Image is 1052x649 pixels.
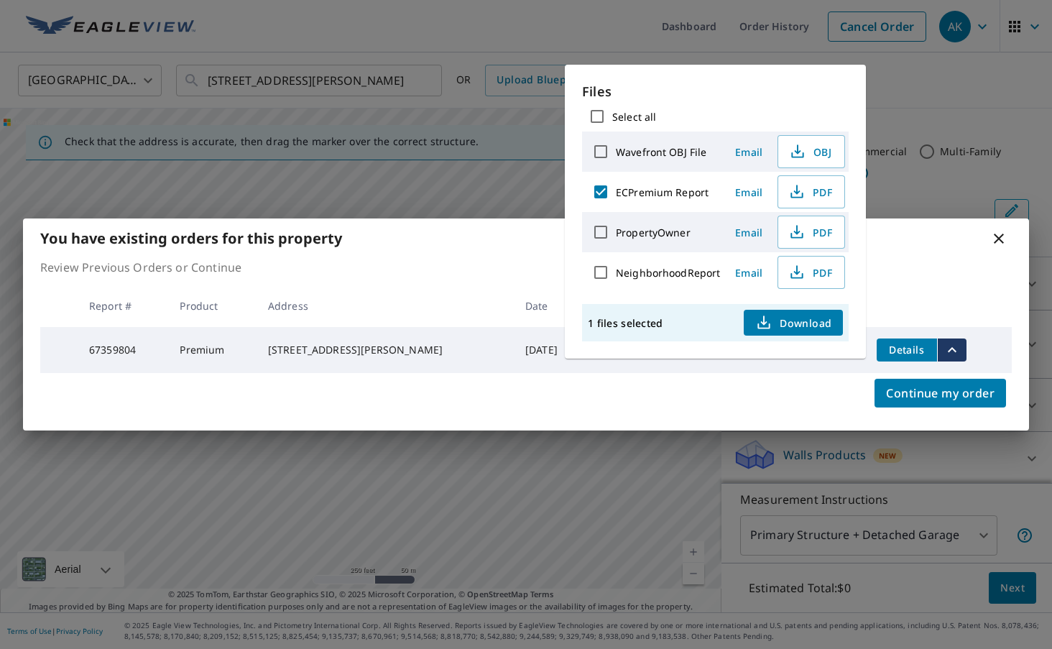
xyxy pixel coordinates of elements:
th: Address [257,285,514,327]
button: Continue my order [875,379,1006,408]
span: Download [755,314,831,331]
label: PropertyOwner [616,226,691,239]
button: Download [744,310,843,336]
label: Wavefront OBJ File [616,145,706,159]
span: Email [732,266,766,280]
label: NeighborhoodReport [616,266,720,280]
button: Email [726,221,772,244]
button: PDF [778,175,845,208]
td: Premium [168,327,256,373]
span: Email [732,145,766,159]
p: Files [582,82,849,101]
button: detailsBtn-67359804 [877,339,937,362]
button: OBJ [778,135,845,168]
label: Select all [612,110,656,124]
button: filesDropdownBtn-67359804 [937,339,966,362]
button: Email [726,262,772,284]
span: PDF [787,183,833,201]
label: ECPremium Report [616,185,709,199]
th: Product [168,285,256,327]
span: Email [732,185,766,199]
span: Email [732,226,766,239]
span: Details [885,343,928,356]
button: Email [726,141,772,163]
button: PDF [778,256,845,289]
span: Continue my order [886,383,995,403]
p: Review Previous Orders or Continue [40,259,1012,276]
button: PDF [778,216,845,249]
div: [STREET_ADDRESS][PERSON_NAME] [268,343,502,357]
td: [DATE] [514,327,586,373]
b: You have existing orders for this property [40,229,342,248]
th: Report # [78,285,168,327]
p: 1 files selected [588,316,663,330]
span: PDF [787,264,833,281]
span: OBJ [787,143,833,160]
td: 67359804 [78,327,168,373]
button: Email [726,181,772,203]
span: PDF [787,224,833,241]
th: Date [514,285,586,327]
